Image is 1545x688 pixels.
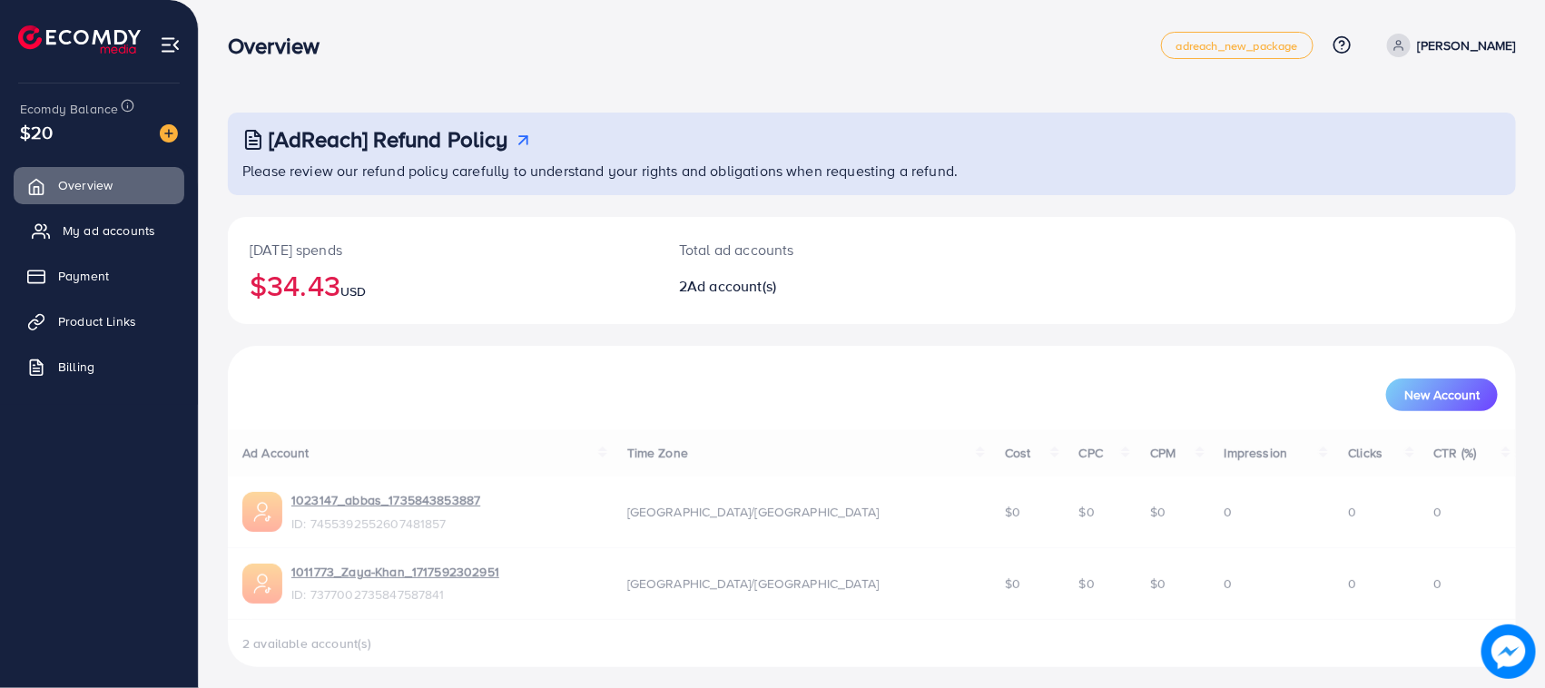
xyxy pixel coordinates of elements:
img: image [160,124,178,143]
span: Overview [58,176,113,194]
span: Ad account(s) [687,276,776,296]
span: $20 [20,119,53,145]
h2: 2 [679,278,958,295]
a: Overview [14,167,184,203]
h3: [AdReach] Refund Policy [269,126,508,152]
span: Product Links [58,312,136,330]
span: Ecomdy Balance [20,100,118,118]
a: Payment [14,258,184,294]
span: My ad accounts [63,221,155,240]
a: adreach_new_package [1161,32,1314,59]
a: My ad accounts [14,212,184,249]
span: Payment [58,267,109,285]
p: [DATE] spends [250,239,635,260]
a: Billing [14,349,184,385]
a: [PERSON_NAME] [1380,34,1516,57]
span: New Account [1404,388,1480,401]
img: menu [160,34,181,55]
button: New Account [1386,378,1498,411]
h2: $34.43 [250,268,635,302]
p: Please review our refund policy carefully to understand your rights and obligations when requesti... [242,160,1505,182]
span: Billing [58,358,94,376]
img: logo [18,25,141,54]
span: USD [340,282,366,300]
p: Total ad accounts [679,239,958,260]
img: image [1481,624,1536,679]
h3: Overview [228,33,334,59]
span: adreach_new_package [1176,40,1298,52]
p: [PERSON_NAME] [1418,34,1516,56]
a: Product Links [14,303,184,339]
